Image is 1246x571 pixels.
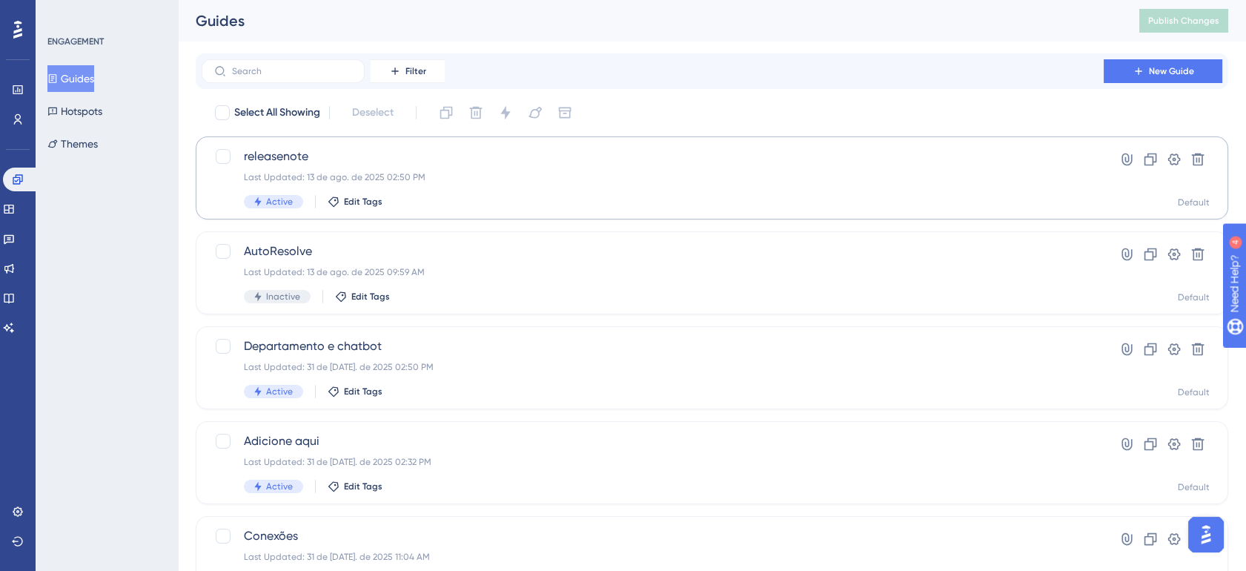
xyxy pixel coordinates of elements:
[47,98,102,125] button: Hotspots
[244,527,1061,545] span: Conexões
[1139,9,1228,33] button: Publish Changes
[1178,386,1210,398] div: Default
[196,10,1102,31] div: Guides
[328,481,382,492] button: Edit Tags
[352,104,394,122] span: Deselect
[244,171,1061,183] div: Last Updated: 13 de ago. de 2025 02:50 PM
[244,148,1061,165] span: releasenote
[244,337,1061,355] span: Departamento e chatbot
[344,196,382,208] span: Edit Tags
[1178,291,1210,303] div: Default
[244,361,1061,373] div: Last Updated: 31 de [DATE]. de 2025 02:50 PM
[1149,65,1194,77] span: New Guide
[1178,197,1210,208] div: Default
[47,131,98,157] button: Themes
[47,65,94,92] button: Guides
[266,196,293,208] span: Active
[266,386,293,397] span: Active
[351,291,390,303] span: Edit Tags
[244,456,1061,468] div: Last Updated: 31 de [DATE]. de 2025 02:32 PM
[344,386,382,397] span: Edit Tags
[405,65,426,77] span: Filter
[244,242,1061,260] span: AutoResolve
[234,104,320,122] span: Select All Showing
[266,481,293,492] span: Active
[103,7,107,19] div: 4
[371,59,445,83] button: Filter
[335,291,390,303] button: Edit Tags
[1184,512,1228,557] iframe: UserGuiding AI Assistant Launcher
[339,99,407,126] button: Deselect
[1178,481,1210,493] div: Default
[232,66,352,76] input: Search
[47,36,104,47] div: ENGAGEMENT
[328,196,382,208] button: Edit Tags
[244,551,1061,563] div: Last Updated: 31 de [DATE]. de 2025 11:04 AM
[35,4,93,22] span: Need Help?
[1104,59,1222,83] button: New Guide
[244,266,1061,278] div: Last Updated: 13 de ago. de 2025 09:59 AM
[328,386,382,397] button: Edit Tags
[266,291,300,303] span: Inactive
[1148,15,1219,27] span: Publish Changes
[244,432,1061,450] span: Adicione aqui
[344,481,382,492] span: Edit Tags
